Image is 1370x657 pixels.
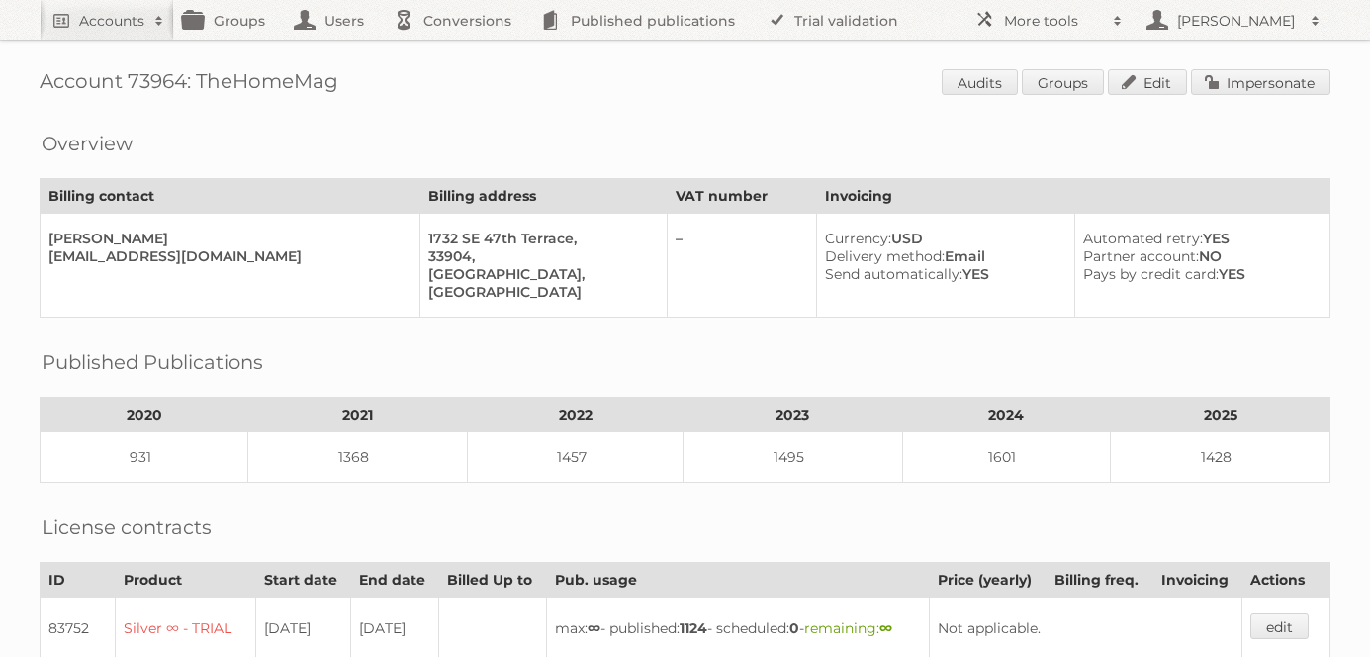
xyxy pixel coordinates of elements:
[351,563,439,598] th: End date
[468,432,684,483] td: 1457
[48,230,404,247] div: [PERSON_NAME]
[42,513,212,542] h2: License contracts
[1083,230,1314,247] div: YES
[1083,230,1203,247] span: Automated retry:
[684,432,903,483] td: 1495
[825,247,1058,265] div: Email
[40,69,1330,99] h1: Account 73964: TheHomeMag
[668,214,816,318] td: –
[902,398,1110,432] th: 2024
[684,398,903,432] th: 2023
[789,619,799,637] strong: 0
[825,230,1058,247] div: USD
[668,179,816,214] th: VAT number
[1153,563,1242,598] th: Invoicing
[41,563,116,598] th: ID
[825,230,891,247] span: Currency:
[42,347,263,377] h2: Published Publications
[41,432,248,483] td: 931
[1111,432,1330,483] td: 1428
[1242,563,1330,598] th: Actions
[1191,69,1330,95] a: Impersonate
[420,179,668,214] th: Billing address
[428,247,651,265] div: 33904,
[942,69,1018,95] a: Audits
[42,129,133,158] h2: Overview
[428,283,651,301] div: [GEOGRAPHIC_DATA]
[41,398,248,432] th: 2020
[1172,11,1301,31] h2: [PERSON_NAME]
[468,398,684,432] th: 2022
[428,230,651,247] div: 1732 SE 47th Terrace,
[1108,69,1187,95] a: Edit
[1111,398,1330,432] th: 2025
[255,563,350,598] th: Start date
[116,563,256,598] th: Product
[588,619,600,637] strong: ∞
[804,619,892,637] span: remaining:
[79,11,144,31] h2: Accounts
[248,398,468,432] th: 2021
[1083,265,1314,283] div: YES
[825,247,945,265] span: Delivery method:
[248,432,468,483] td: 1368
[438,563,546,598] th: Billed Up to
[825,265,1058,283] div: YES
[680,619,707,637] strong: 1124
[825,265,962,283] span: Send automatically:
[879,619,892,637] strong: ∞
[1083,247,1199,265] span: Partner account:
[546,563,929,598] th: Pub. usage
[902,432,1110,483] td: 1601
[1083,265,1219,283] span: Pays by credit card:
[428,265,651,283] div: [GEOGRAPHIC_DATA],
[1047,563,1153,598] th: Billing freq.
[929,563,1046,598] th: Price (yearly)
[48,247,404,265] div: [EMAIL_ADDRESS][DOMAIN_NAME]
[1083,247,1314,265] div: NO
[41,179,420,214] th: Billing contact
[1004,11,1103,31] h2: More tools
[816,179,1329,214] th: Invoicing
[1022,69,1104,95] a: Groups
[1250,613,1309,639] a: edit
